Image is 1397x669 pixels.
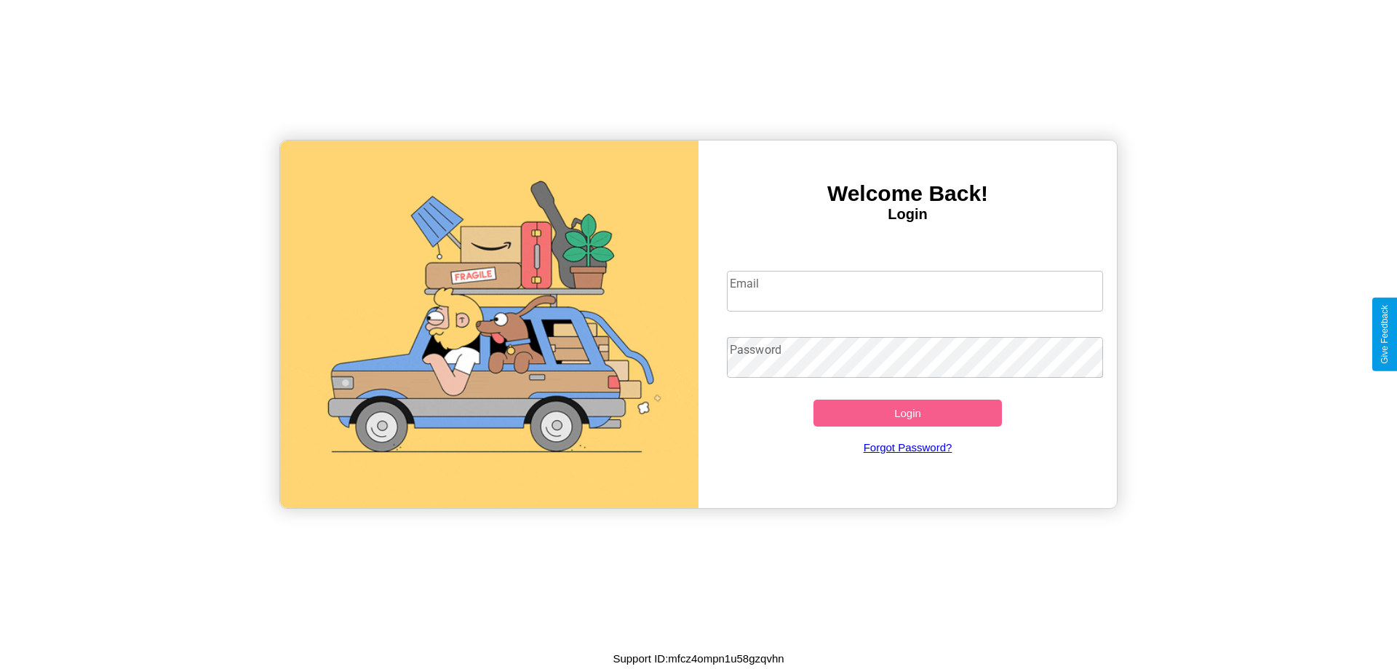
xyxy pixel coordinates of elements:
h3: Welcome Back! [698,181,1117,206]
p: Support ID: mfcz4ompn1u58gzqvhn [613,649,784,668]
button: Login [813,400,1002,427]
h4: Login [698,206,1117,223]
div: Give Feedback [1380,305,1390,364]
a: Forgot Password? [720,427,1096,468]
img: gif [280,140,698,508]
